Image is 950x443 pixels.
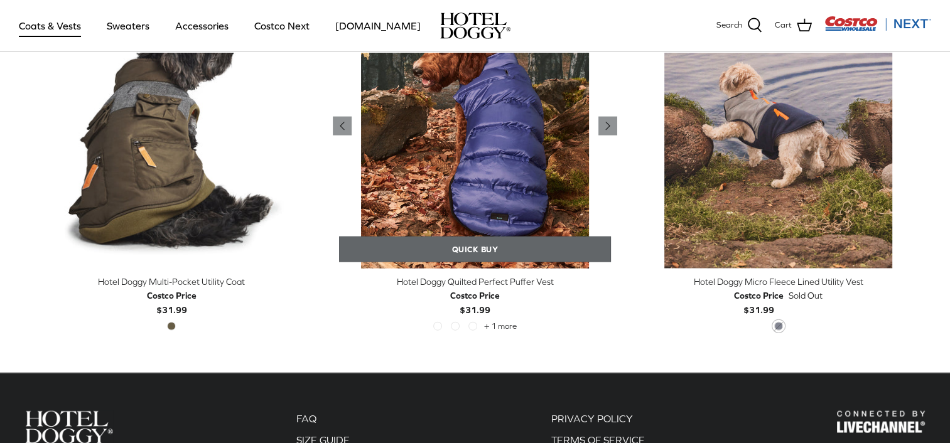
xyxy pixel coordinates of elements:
[734,289,784,314] b: $31.99
[789,289,823,302] span: Sold Out
[147,289,197,302] div: Costco Price
[450,289,500,302] div: Costco Price
[333,275,617,317] a: Hotel Doggy Quilted Perfect Puffer Vest Costco Price$31.99
[440,13,510,39] img: hoteldoggycom
[484,322,517,331] span: + 1 more
[450,289,500,314] b: $31.99
[734,289,784,302] div: Costco Price
[598,117,617,136] a: Previous
[147,289,197,314] b: $31.99
[243,4,321,47] a: Costco Next
[339,237,611,262] a: Quick buy
[30,275,314,317] a: Hotel Doggy Multi-Pocket Utility Coat Costco Price$31.99
[333,275,617,289] div: Hotel Doggy Quilted Perfect Puffer Vest
[324,4,432,47] a: [DOMAIN_NAME]
[775,18,812,34] a: Cart
[636,275,920,317] a: Hotel Doggy Micro Fleece Lined Utility Vest Costco Price$31.99 Sold Out
[824,24,931,33] a: Visit Costco Next
[824,16,931,31] img: Costco Next
[8,4,92,47] a: Coats & Vests
[296,413,316,424] a: FAQ
[333,117,352,136] a: Previous
[25,411,113,443] img: Hotel Doggy Costco Next
[716,19,742,32] span: Search
[440,13,510,39] a: hoteldoggy.com hoteldoggycom
[30,275,314,289] div: Hotel Doggy Multi-Pocket Utility Coat
[837,411,925,433] img: Hotel Doggy Costco Next
[164,4,240,47] a: Accessories
[716,18,762,34] a: Search
[636,275,920,289] div: Hotel Doggy Micro Fleece Lined Utility Vest
[551,413,633,424] a: PRIVACY POLICY
[95,4,161,47] a: Sweaters
[775,19,792,32] span: Cart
